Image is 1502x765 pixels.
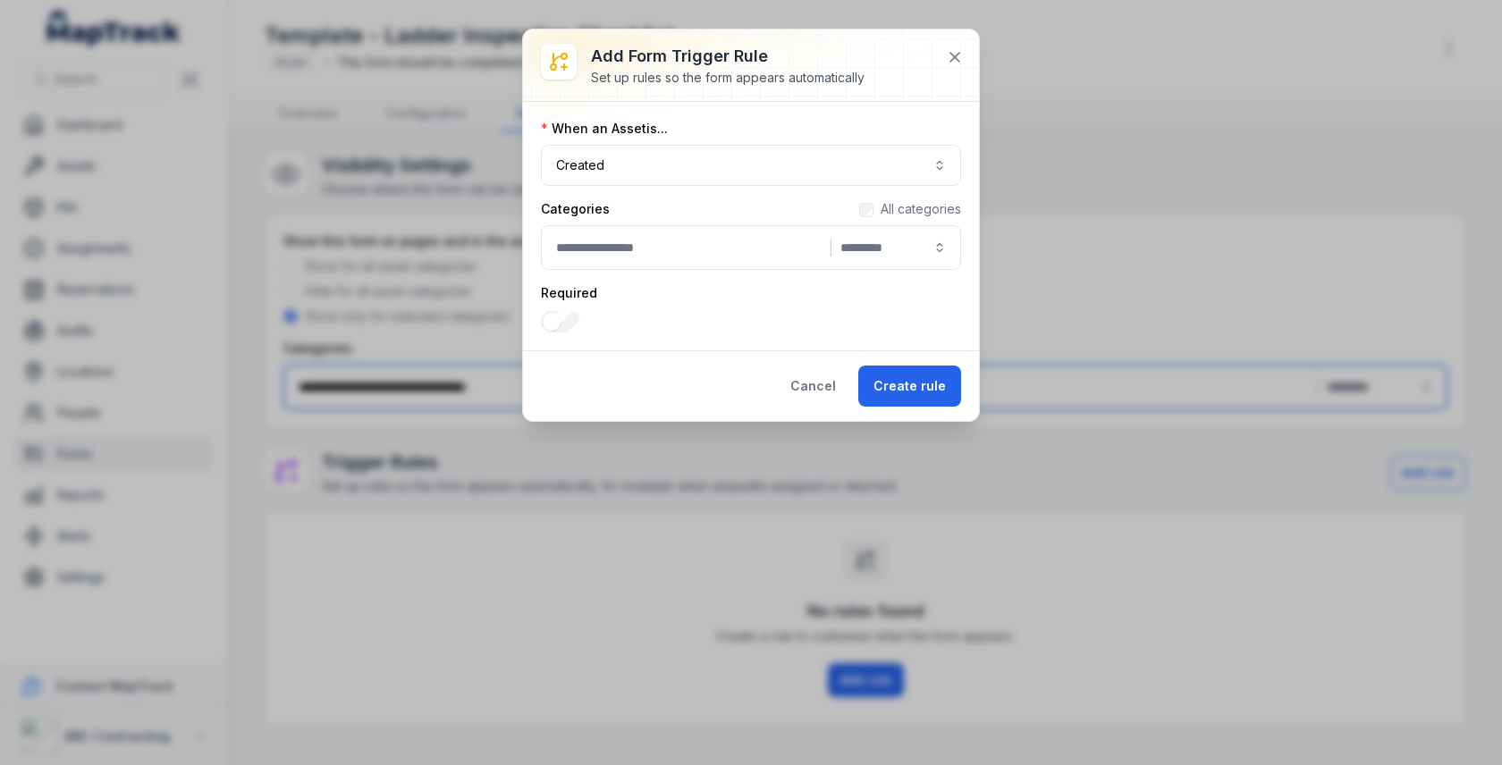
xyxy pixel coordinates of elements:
[541,311,580,332] input: :rms:-form-item-label
[775,366,851,407] button: Cancel
[591,69,865,87] div: Set up rules so the form appears automatically
[591,44,865,69] h3: Add form trigger rule
[541,284,597,302] label: Required
[541,120,668,138] label: When an Asset is...
[881,200,961,218] label: All categories
[541,200,610,218] label: Categories
[858,366,961,407] button: Create rule
[541,225,961,270] button: |
[541,145,961,186] button: Created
